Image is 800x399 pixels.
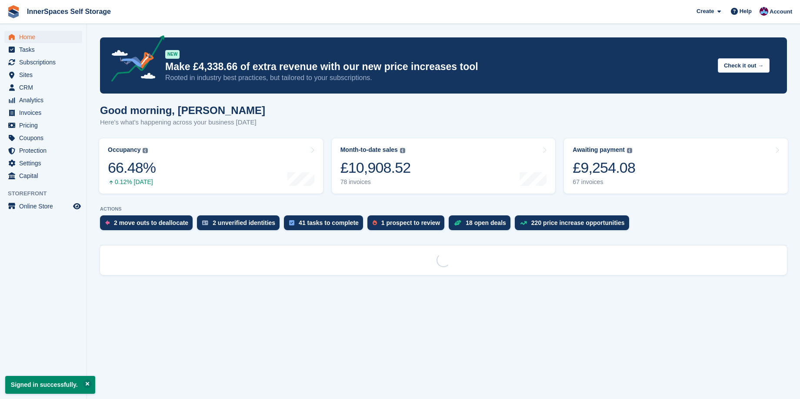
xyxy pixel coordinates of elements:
img: verify_identity-adf6edd0f0f0b5bbfe63781bf79b02c33cf7c696d77639b501bdc392416b5a36.svg [202,220,208,225]
div: 18 open deals [466,219,506,226]
div: 41 tasks to complete [299,219,359,226]
span: Analytics [19,94,71,106]
img: task-75834270c22a3079a89374b754ae025e5fb1db73e45f91037f5363f120a921f8.svg [289,220,294,225]
a: menu [4,200,82,212]
div: 78 invoices [340,178,411,186]
div: 67 invoices [573,178,635,186]
p: Make £4,338.66 of extra revenue with our new price increases tool [165,60,711,73]
p: Rooted in industry best practices, but tailored to your subscriptions. [165,73,711,83]
a: menu [4,144,82,157]
p: ACTIONS [100,206,787,212]
span: Pricing [19,119,71,131]
span: Create [697,7,714,16]
div: NEW [165,50,180,59]
a: menu [4,157,82,169]
img: stora-icon-8386f47178a22dfd0bd8f6a31ec36ba5ce8667c1dd55bd0f319d3a0aa187defe.svg [7,5,20,18]
span: Protection [19,144,71,157]
a: 18 open deals [449,215,515,235]
a: menu [4,69,82,81]
img: deal-1b604bf984904fb50ccaf53a9ad4b4a5d6e5aea283cecdc64d6e3604feb123c2.svg [454,220,461,226]
div: 0.12% [DATE] [108,178,156,186]
div: £9,254.08 [573,159,635,177]
a: Occupancy 66.48% 0.12% [DATE] [99,138,323,194]
span: Settings [19,157,71,169]
a: 1 prospect to review [367,215,449,235]
a: InnerSpaces Self Storage [23,4,114,19]
a: 2 move outs to deallocate [100,215,197,235]
div: £10,908.52 [340,159,411,177]
a: 2 unverified identities [197,215,284,235]
img: icon-info-grey-7440780725fd019a000dd9b08b2336e03edf1995a4989e88bcd33f0948082b44.svg [400,148,405,153]
a: 220 price increase opportunities [515,215,633,235]
p: Here's what's happening across your business [DATE] [100,117,265,127]
h1: Good morning, [PERSON_NAME] [100,104,265,116]
img: price_increase_opportunities-93ffe204e8149a01c8c9dc8f82e8f89637d9d84a8eef4429ea346261dce0b2c0.svg [520,221,527,225]
span: Invoices [19,107,71,119]
span: Online Store [19,200,71,212]
span: Capital [19,170,71,182]
a: menu [4,56,82,68]
a: menu [4,44,82,56]
span: Home [19,31,71,43]
img: Paul Allo [760,7,768,16]
div: 220 price increase opportunities [531,219,625,226]
span: Tasks [19,44,71,56]
span: Account [770,7,792,16]
span: Help [740,7,752,16]
div: Month-to-date sales [340,146,398,154]
a: Awaiting payment £9,254.08 67 invoices [564,138,788,194]
a: menu [4,107,82,119]
img: prospect-51fa495bee0391a8d652442698ab0144808aea92771e9ea1ae160a38d050c398.svg [373,220,377,225]
a: menu [4,94,82,106]
span: Sites [19,69,71,81]
div: 2 move outs to deallocate [114,219,188,226]
img: icon-info-grey-7440780725fd019a000dd9b08b2336e03edf1995a4989e88bcd33f0948082b44.svg [143,148,148,153]
a: menu [4,132,82,144]
a: 41 tasks to complete [284,215,367,235]
div: 2 unverified identities [213,219,275,226]
span: Subscriptions [19,56,71,68]
div: 1 prospect to review [381,219,440,226]
img: icon-info-grey-7440780725fd019a000dd9b08b2336e03edf1995a4989e88bcd33f0948082b44.svg [627,148,632,153]
a: Preview store [72,201,82,211]
img: move_outs_to_deallocate_icon-f764333ba52eb49d3ac5e1228854f67142a1ed5810a6f6cc68b1a99e826820c5.svg [105,220,110,225]
span: CRM [19,81,71,94]
a: menu [4,31,82,43]
a: menu [4,170,82,182]
div: Occupancy [108,146,140,154]
img: price-adjustments-announcement-icon-8257ccfd72463d97f412b2fc003d46551f7dbcb40ab6d574587a9cd5c0d94... [104,35,165,85]
a: menu [4,81,82,94]
button: Check it out → [718,58,770,73]
a: Month-to-date sales £10,908.52 78 invoices [332,138,556,194]
span: Coupons [19,132,71,144]
div: 66.48% [108,159,156,177]
p: Signed in successfully. [5,376,95,394]
div: Awaiting payment [573,146,625,154]
a: menu [4,119,82,131]
span: Storefront [8,189,87,198]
